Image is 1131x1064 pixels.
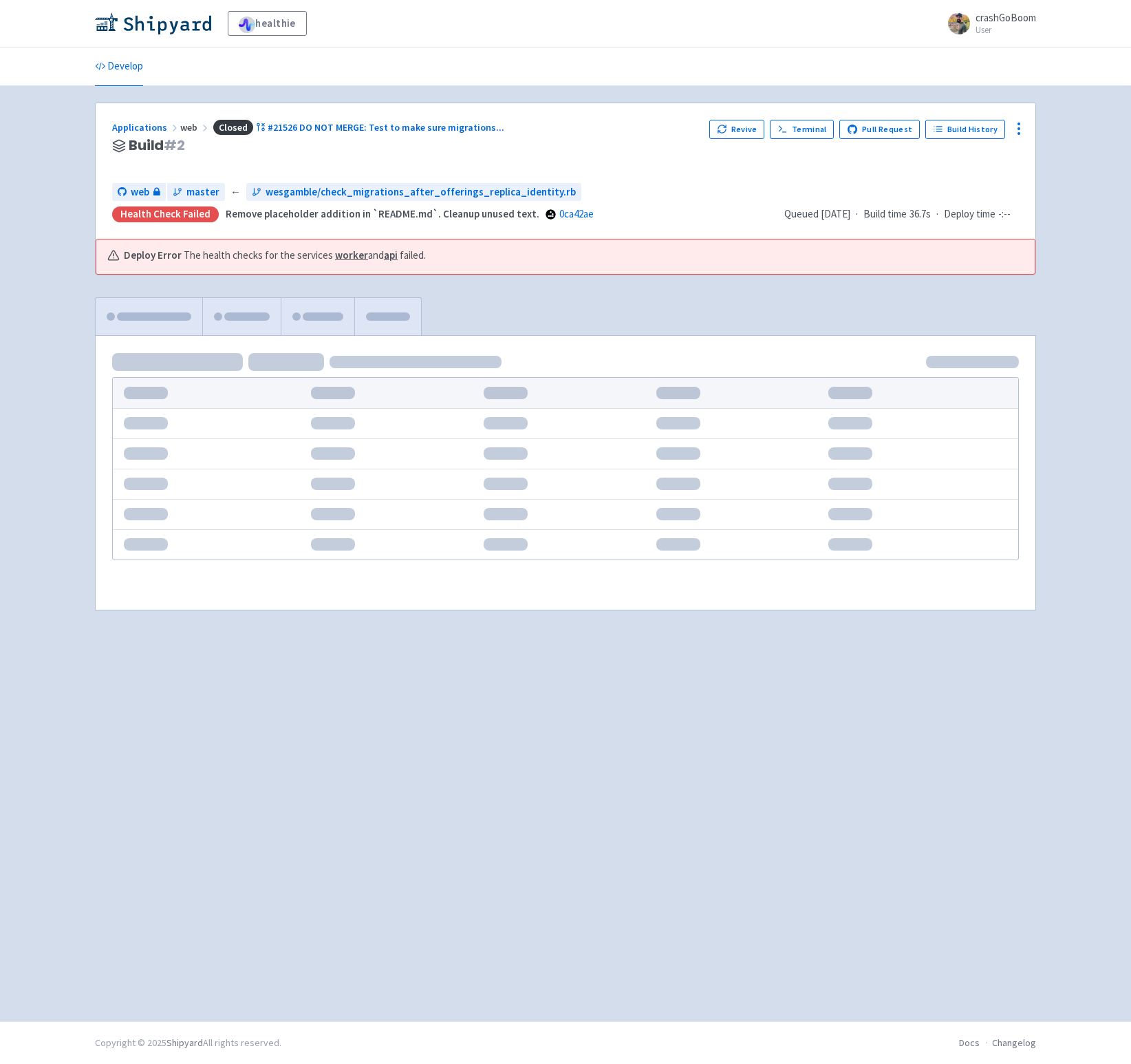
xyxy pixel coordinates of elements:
a: Build History [925,120,1005,139]
span: master [186,184,219,200]
a: wesgamble/check_migrations_after_offerings_replica_identity.rb [246,183,581,202]
span: Deploy time [944,206,995,222]
small: User [976,25,1036,34]
span: wesgamble/check_migrations_after_offerings_replica_identity.rb [266,184,576,200]
a: healthie [228,11,307,36]
a: Applications [112,121,180,134]
span: crashGoBoom [976,11,1036,24]
span: # 2 [164,136,185,155]
a: Terminal [770,120,834,139]
span: The health checks for the services and failed. [184,248,426,264]
a: api [384,248,398,262]
a: Changelog [992,1036,1036,1049]
button: Revive [709,120,764,139]
a: master [167,183,225,202]
img: Shipyard logo [95,12,211,34]
div: Health check failed [112,206,219,222]
a: Shipyard [166,1036,203,1049]
span: #21526 DO NOT MERGE: Test to make sure migrations ... [268,121,504,134]
span: Queued [784,207,850,220]
a: crashGoBoom User [940,12,1036,34]
div: · · [784,206,1019,222]
span: Closed [213,120,253,136]
a: Docs [959,1036,980,1049]
strong: Remove placeholder addition in `README.md`. Cleanup unused text. [226,207,539,220]
a: Develop [95,47,143,86]
span: Build [129,138,185,153]
time: [DATE] [821,207,850,220]
a: web [112,183,166,202]
span: ← [230,184,241,200]
div: Copyright © 2025 All rights reserved. [95,1036,281,1050]
b: Deploy Error [124,248,182,264]
a: worker [335,248,368,262]
span: Build time [863,206,907,222]
a: Pull Request [839,120,920,139]
span: 36.7s [909,206,931,222]
a: Closed#21526 DO NOT MERGE: Test to make sure migrations... [211,121,506,134]
a: 0ca42ae [559,207,594,220]
span: web [131,184,149,200]
span: -:-- [998,206,1011,222]
span: web [180,121,211,134]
